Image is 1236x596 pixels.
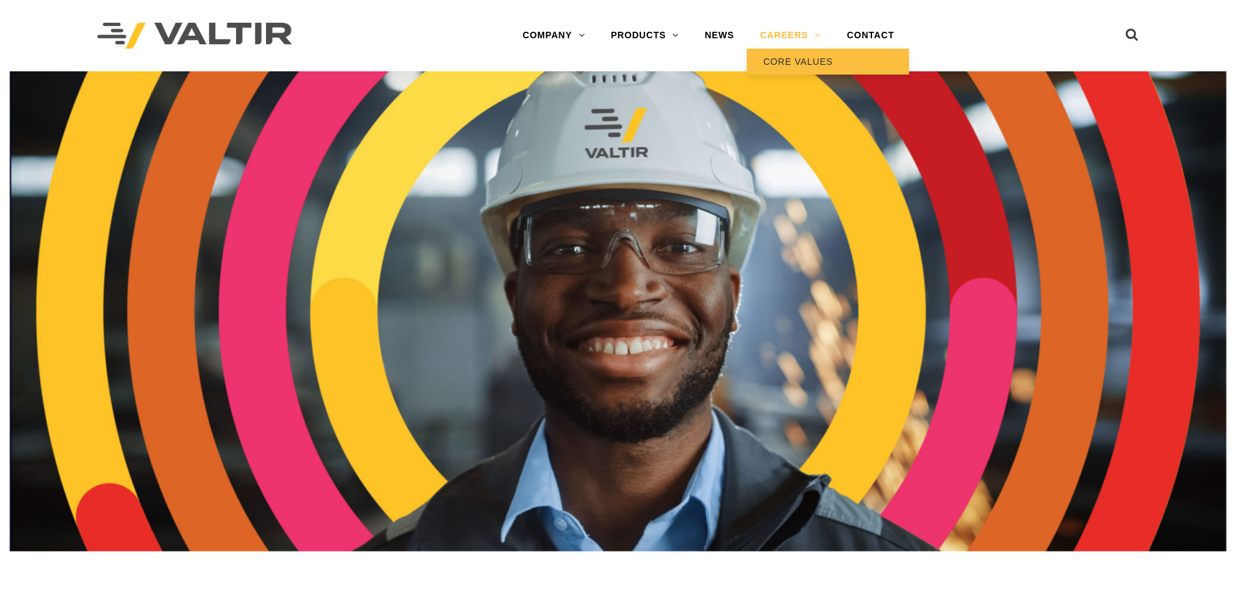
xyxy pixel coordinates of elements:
[509,23,598,49] a: COMPANY
[692,23,747,49] a: NEWS
[10,71,1226,551] img: Careers_Header
[747,23,834,49] a: CAREERS
[747,49,909,75] a: CORE VALUES
[97,23,292,49] img: Valtir
[598,23,692,49] a: PRODUCTS
[834,23,907,49] a: CONTACT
